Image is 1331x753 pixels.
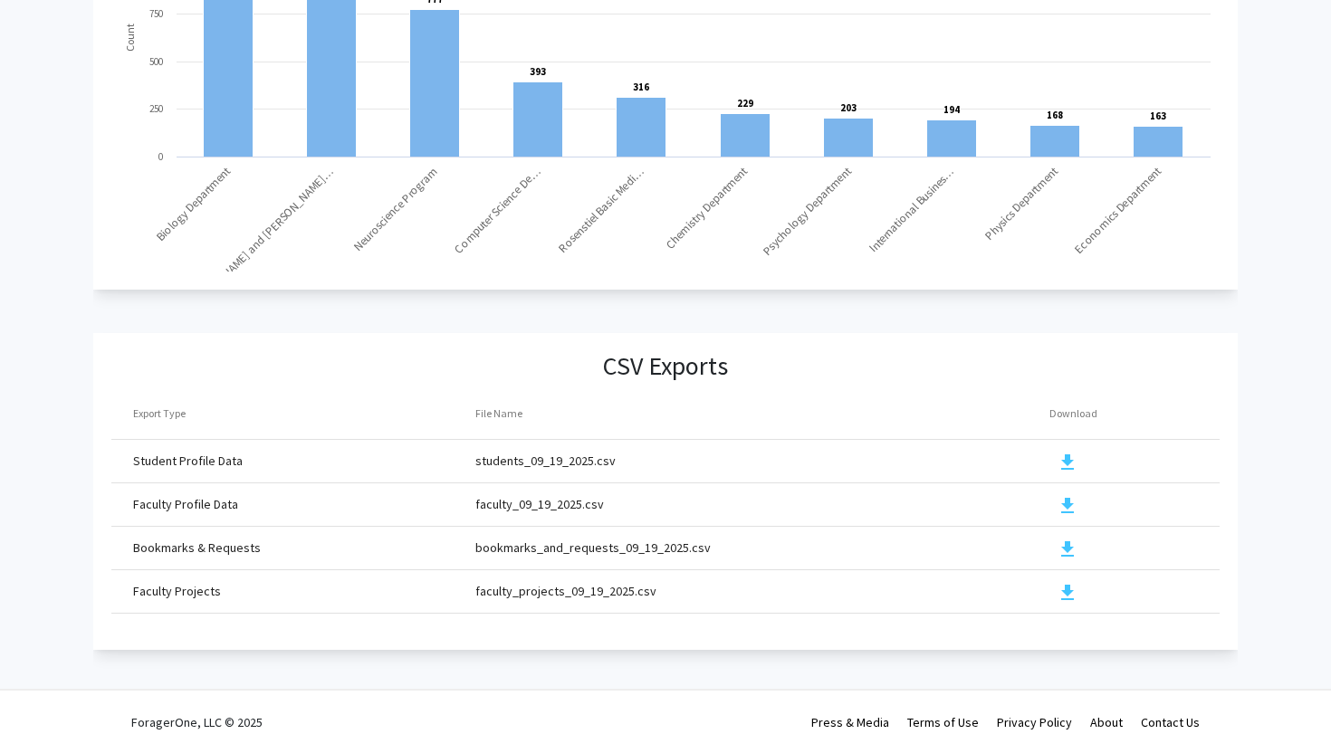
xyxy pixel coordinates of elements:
[451,164,544,257] text: Computer Science De…
[111,482,475,526] td: Faculty Profile Data
[475,482,1049,526] td: faculty_09_19_2025.csv
[149,102,163,115] text: 250
[1071,164,1164,257] text: Economics Department
[811,714,889,730] a: Press & Media
[1047,109,1063,121] text: 168
[111,388,475,439] th: Export Type
[149,7,163,20] text: 750
[14,672,77,739] iframe: Chat
[1090,714,1123,730] a: About
[603,351,728,382] h3: CSV Exports
[1141,714,1200,730] a: Contact Us
[111,439,475,482] td: Student Profile Data
[153,164,234,244] text: Biology Department
[997,714,1072,730] a: Privacy Policy
[1057,539,1078,560] mat-icon: download
[662,164,751,253] text: Chemistry Department
[1057,495,1078,517] mat-icon: download
[475,439,1049,482] td: students_09_19_2025.csv
[350,164,441,254] text: Neuroscience Program
[475,569,1049,613] td: faculty_projects_09_19_2025.csv
[633,81,649,93] text: 316
[149,55,163,68] text: 500
[981,164,1061,243] text: Physics Department
[907,714,979,730] a: Terms of Use
[759,164,854,259] text: Psychology Department
[737,97,753,110] text: 229
[111,569,475,613] td: Faculty Projects
[111,526,475,569] td: Bookmarks & Requests
[1049,388,1220,439] th: Download
[943,103,960,116] text: 194
[475,388,1049,439] th: File Name
[183,164,337,318] text: [PERSON_NAME] and [PERSON_NAME]…
[1150,110,1166,122] text: 163
[555,164,647,256] text: Rosenstiel Basic Medi…
[158,150,163,163] text: 0
[1057,582,1078,604] mat-icon: download
[123,24,137,52] text: Count
[475,526,1049,569] td: bookmarks_and_requests_09_19_2025.csv
[530,65,546,78] text: 393
[1057,452,1078,473] mat-icon: download
[866,164,957,255] text: International Busines…
[840,101,857,114] text: 203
